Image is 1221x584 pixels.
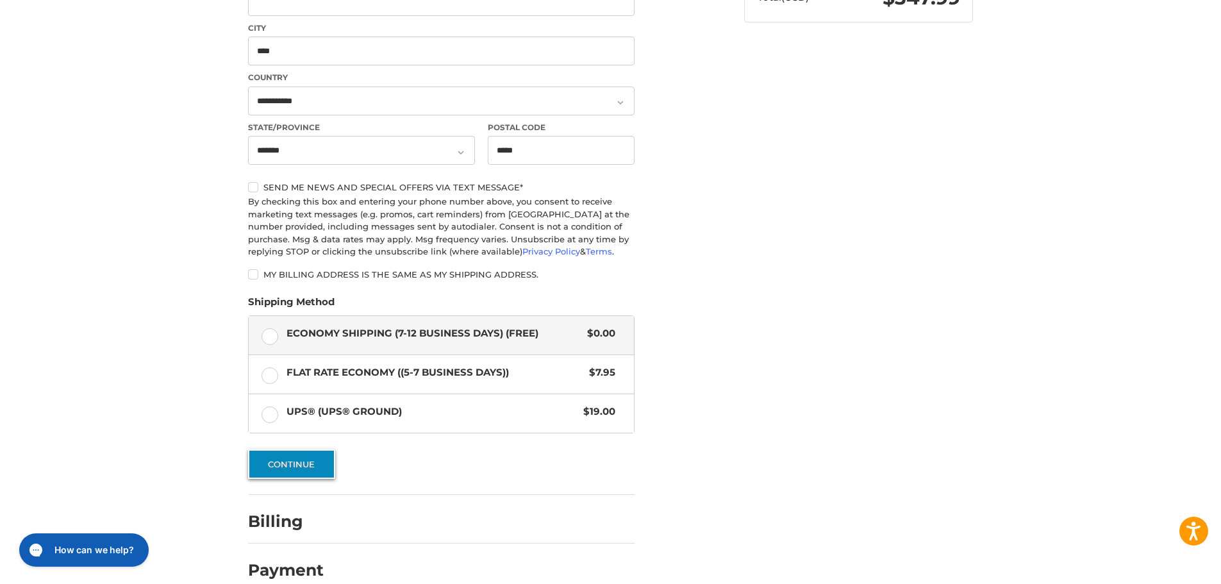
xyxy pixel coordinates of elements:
span: $19.00 [577,405,615,419]
h2: Payment [248,560,324,580]
legend: Shipping Method [248,295,335,315]
label: Send me news and special offers via text message* [248,182,635,192]
label: Postal Code [488,122,635,133]
label: City [248,22,635,34]
button: Continue [248,449,335,479]
a: Terms [586,246,612,256]
span: UPS® (UPS® Ground) [287,405,577,419]
label: Country [248,72,635,83]
iframe: Google Customer Reviews [1115,549,1221,584]
span: $0.00 [581,326,615,341]
span: Flat Rate Economy ((5-7 Business Days)) [287,365,583,380]
h2: Billing [248,512,323,531]
label: My billing address is the same as my shipping address. [248,269,635,279]
span: Economy Shipping (7-12 Business Days) (Free) [287,326,581,341]
a: Privacy Policy [522,246,580,256]
div: By checking this box and entering your phone number above, you consent to receive marketing text ... [248,196,635,258]
label: State/Province [248,122,475,133]
span: $7.95 [583,365,615,380]
iframe: Gorgias live chat messenger [13,529,153,571]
